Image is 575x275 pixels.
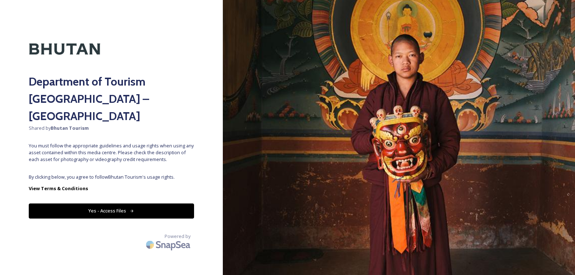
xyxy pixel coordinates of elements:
[29,185,88,192] strong: View Terms & Conditions
[29,203,194,218] button: Yes - Access Files
[29,174,194,180] span: By clicking below, you agree to follow Bhutan Tourism 's usage rights.
[29,184,194,193] a: View Terms & Conditions
[165,233,190,240] span: Powered by
[29,142,194,163] span: You must follow the appropriate guidelines and usage rights when using any asset contained within...
[51,125,89,131] strong: Bhutan Tourism
[29,73,194,125] h2: Department of Tourism [GEOGRAPHIC_DATA] – [GEOGRAPHIC_DATA]
[29,125,194,132] span: Shared by
[29,29,101,69] img: Kingdom-of-Bhutan-Logo.png
[144,236,194,253] img: SnapSea Logo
